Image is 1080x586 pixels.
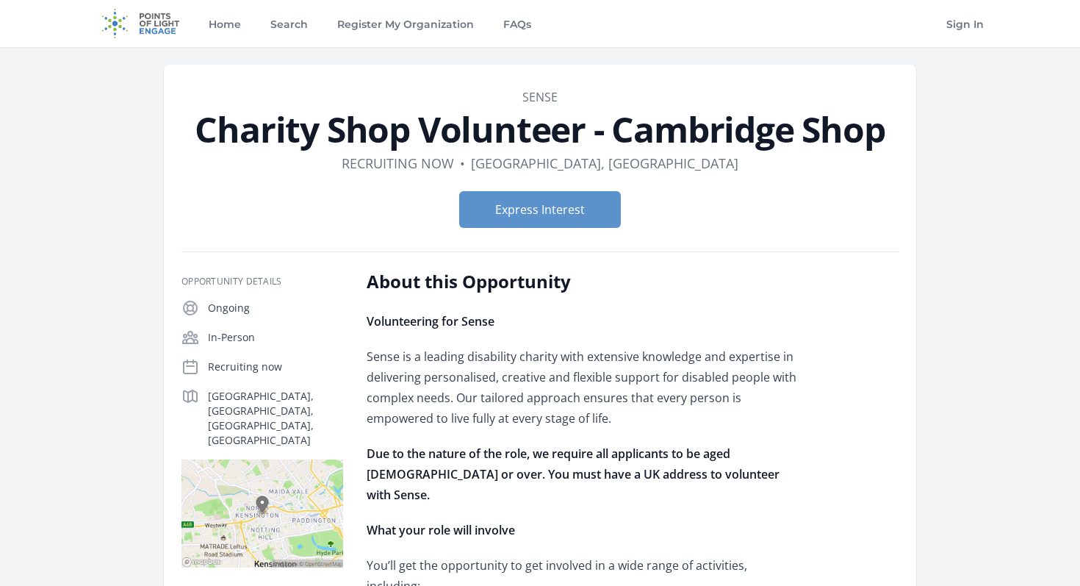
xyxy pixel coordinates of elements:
h1: Charity Shop Volunteer - Cambridge Shop [181,112,899,147]
p: Recruiting now [208,360,343,374]
button: Express Interest [459,191,621,228]
dd: Recruiting now [342,153,454,174]
strong: Due to the nature of the role, we require all applicants to be aged [DEMOGRAPHIC_DATA] or over. Y... [367,446,780,503]
div: • [460,153,465,174]
p: [GEOGRAPHIC_DATA], [GEOGRAPHIC_DATA], [GEOGRAPHIC_DATA], [GEOGRAPHIC_DATA] [208,389,343,448]
a: Sense [522,89,558,105]
p: In-Person [208,330,343,345]
h2: About this Opportunity [367,270,796,293]
strong: What your role will involve [367,522,515,538]
img: Map [181,460,343,568]
p: Sense is a leading disability charity with extensive knowledge and expertise in delivering person... [367,346,796,429]
strong: Volunteering for Sense [367,313,494,329]
h3: Opportunity Details [181,276,343,287]
dd: [GEOGRAPHIC_DATA], [GEOGRAPHIC_DATA] [471,153,738,174]
p: Ongoing [208,301,343,315]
